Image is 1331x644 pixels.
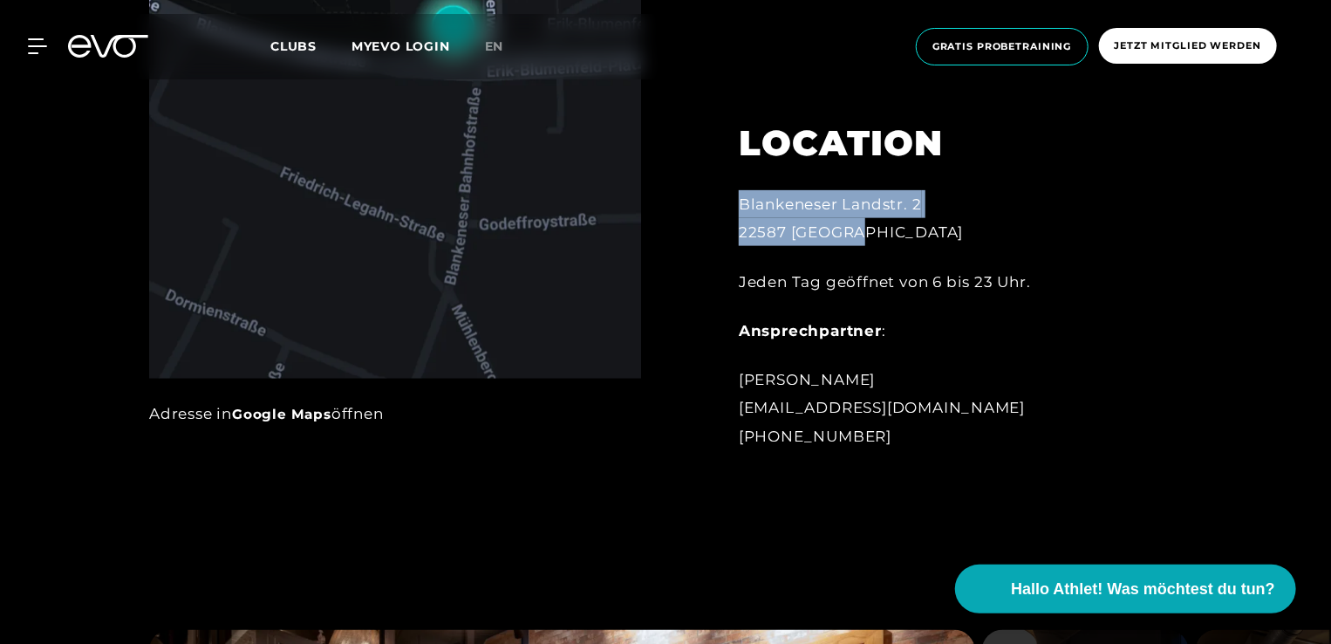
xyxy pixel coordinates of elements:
[232,406,331,422] a: Google Maps
[911,28,1094,65] a: Gratis Probetraining
[739,190,1123,247] div: Blankeneser Landstr. 2 22587 [GEOGRAPHIC_DATA]
[270,38,317,54] span: Clubs
[485,38,504,54] span: en
[739,122,1123,164] h2: LOCATION
[352,38,450,54] a: MYEVO LOGIN
[485,37,525,57] a: en
[149,400,641,428] div: Adresse in öffnen
[739,322,882,339] strong: Ansprechpartner
[739,268,1123,296] div: Jeden Tag geöffnet von 6 bis 23 Uhr.
[739,317,1123,345] div: :
[955,565,1296,613] button: Hallo Athlet! Was möchtest du tun?
[1094,28,1282,65] a: Jetzt Mitglied werden
[1011,578,1275,601] span: Hallo Athlet! Was möchtest du tun?
[1115,38,1261,53] span: Jetzt Mitglied werden
[270,38,352,54] a: Clubs
[932,39,1072,54] span: Gratis Probetraining
[739,366,1123,450] div: [PERSON_NAME] [EMAIL_ADDRESS][DOMAIN_NAME] [PHONE_NUMBER]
